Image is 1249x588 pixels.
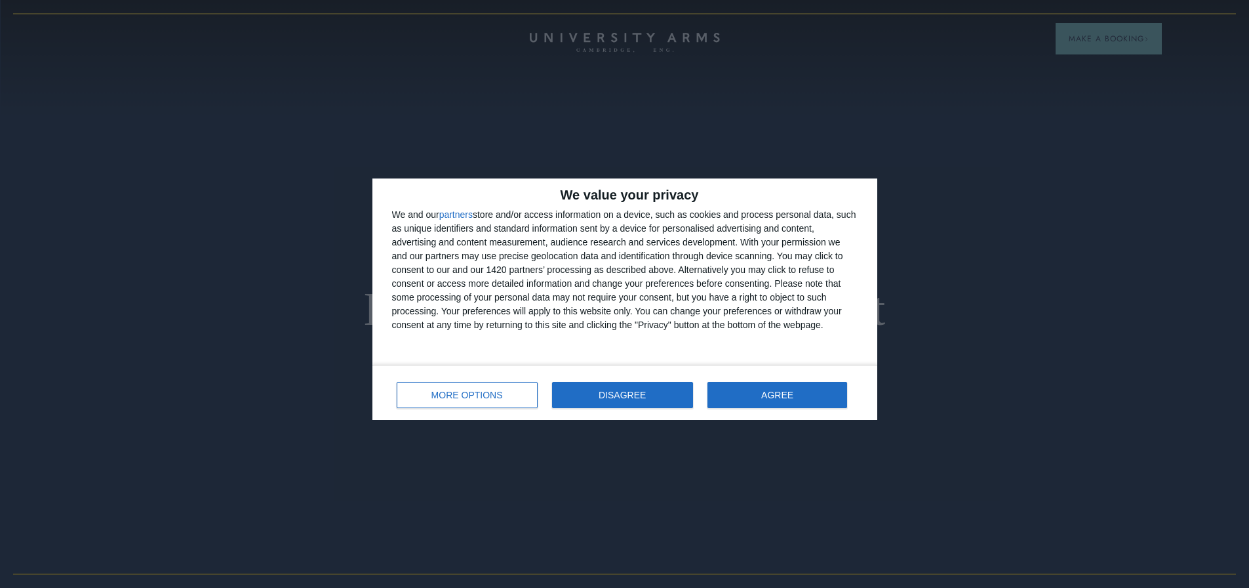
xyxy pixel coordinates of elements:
div: We and our store and/or access information on a device, such as cookies and process personal data... [392,208,858,332]
div: qc-cmp2-ui [372,178,877,420]
button: MORE OPTIONS [397,382,538,408]
button: partners [439,210,473,219]
button: AGREE [707,382,848,408]
span: DISAGREE [599,390,646,400]
span: AGREE [761,390,793,400]
button: DISAGREE [552,382,693,408]
span: MORE OPTIONS [431,390,503,400]
h2: We value your privacy [392,188,858,201]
